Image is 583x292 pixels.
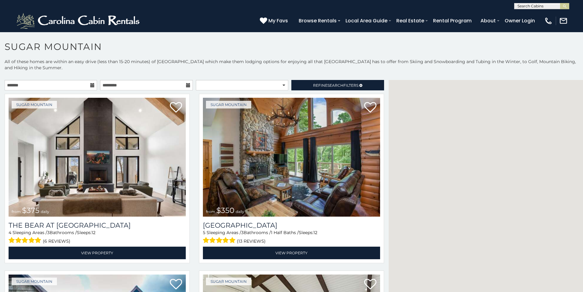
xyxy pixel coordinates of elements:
a: Sugar Mountain [206,101,251,108]
a: Rental Program [430,15,475,26]
a: RefineSearchFilters [291,80,384,90]
a: Add to favorites [364,101,376,114]
a: Sugar Mountain [12,278,57,285]
span: 5 [203,230,205,235]
a: Local Area Guide [342,15,391,26]
span: 3 [47,230,50,235]
span: (13 reviews) [237,237,266,245]
a: Real Estate [393,15,427,26]
a: View Property [203,247,380,259]
span: $375 [22,206,39,215]
span: 1 Half Baths / [271,230,299,235]
a: Add to favorites [364,278,376,291]
a: Sugar Mountain [206,278,251,285]
a: Grouse Moor Lodge from $350 daily [203,98,380,217]
span: daily [41,209,49,214]
span: 3 [241,230,244,235]
span: (6 reviews) [43,237,70,245]
div: Sleeping Areas / Bathrooms / Sleeps: [9,229,186,245]
img: The Bear At Sugar Mountain [9,98,186,217]
span: 12 [92,230,95,235]
img: phone-regular-white.png [544,17,553,25]
h3: The Bear At Sugar Mountain [9,221,186,229]
a: Add to favorites [170,278,182,291]
a: About [477,15,499,26]
a: Sugar Mountain [12,101,57,108]
span: daily [236,209,244,214]
span: 12 [313,230,317,235]
a: Add to favorites [170,101,182,114]
a: The Bear At Sugar Mountain from $375 daily [9,98,186,217]
img: mail-regular-white.png [559,17,568,25]
a: [GEOGRAPHIC_DATA] [203,221,380,229]
a: Browse Rentals [296,15,340,26]
a: The Bear At [GEOGRAPHIC_DATA] [9,221,186,229]
span: from [12,209,21,214]
img: Grouse Moor Lodge [203,98,380,217]
span: from [206,209,215,214]
span: $350 [216,206,234,215]
div: Sleeping Areas / Bathrooms / Sleeps: [203,229,380,245]
a: View Property [9,247,186,259]
span: Search [327,83,343,88]
span: 4 [9,230,11,235]
a: Owner Login [502,15,538,26]
span: Refine Filters [313,83,358,88]
img: White-1-2.png [15,12,142,30]
h3: Grouse Moor Lodge [203,221,380,229]
span: My Favs [268,17,288,25]
a: My Favs [260,17,290,25]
